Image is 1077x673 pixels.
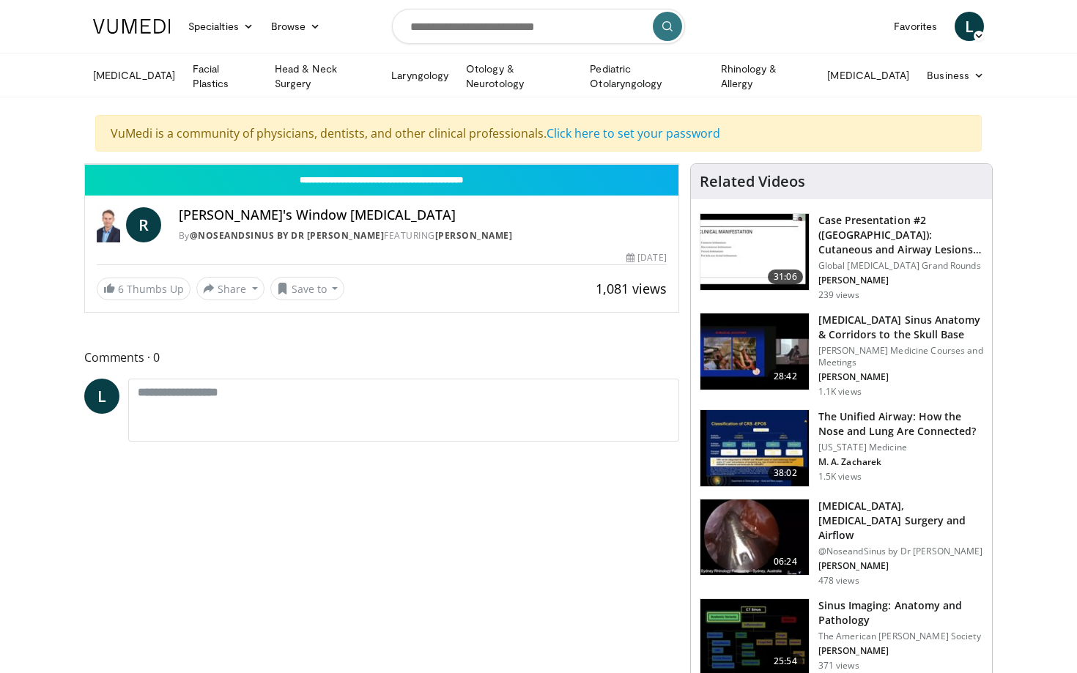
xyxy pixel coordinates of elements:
a: Laryngology [382,61,457,90]
h4: [PERSON_NAME]'s Window [MEDICAL_DATA] [179,207,667,223]
h3: [MEDICAL_DATA],[MEDICAL_DATA] Surgery and Airflow [818,499,983,543]
a: Business [918,61,993,90]
button: Share [196,277,264,300]
span: Comments 0 [84,348,679,367]
p: 1.5K views [818,471,862,483]
h3: Sinus Imaging: Anatomy and Pathology [818,598,983,628]
div: VuMedi is a community of physicians, dentists, and other clinical professionals. [95,115,982,152]
h3: [MEDICAL_DATA] Sinus Anatomy & Corridors to the Skull Base [818,313,983,342]
a: 06:24 [MEDICAL_DATA],[MEDICAL_DATA] Surgery and Airflow @NoseandSinus by Dr [PERSON_NAME] [PERSON... [700,499,983,587]
div: By FEATURING [179,229,667,242]
a: L [955,12,984,41]
a: 6 Thumbs Up [97,278,190,300]
p: Global [MEDICAL_DATA] Grand Rounds [818,260,983,272]
a: 28:42 [MEDICAL_DATA] Sinus Anatomy & Corridors to the Skull Base [PERSON_NAME] Medicine Courses a... [700,313,983,398]
p: The American [PERSON_NAME] Society [818,631,983,642]
p: [PERSON_NAME] Medicine Courses and Meetings [818,345,983,368]
span: 6 [118,282,124,296]
p: [PERSON_NAME] [818,371,983,383]
button: Save to [270,277,345,300]
video-js: Video Player [85,164,678,165]
a: Favorites [885,12,946,41]
a: [MEDICAL_DATA] [818,61,918,90]
a: Browse [262,12,330,41]
span: 25:54 [768,654,803,669]
p: M. A. Zacharek [818,456,983,468]
p: @NoseandSinus by Dr [PERSON_NAME] [818,546,983,557]
span: 28:42 [768,369,803,384]
p: [PERSON_NAME] [818,645,983,657]
a: [PERSON_NAME] [435,229,513,242]
span: 06:24 [768,554,803,569]
a: R [126,207,161,242]
h3: Case Presentation #2 ([GEOGRAPHIC_DATA]): Cutaneous and Airway Lesions i… [818,213,983,257]
span: 38:02 [768,466,803,480]
div: [DATE] [626,251,666,264]
h4: Related Videos [700,173,805,190]
img: @NoseandSinus by Dr Richard Harvey [97,207,120,242]
h3: The Unified Airway: How the Nose and Lung Are Connected? [818,409,983,439]
input: Search topics, interventions [392,9,685,44]
p: 478 views [818,575,859,587]
a: Otology & Neurotology [457,62,581,91]
p: 1.1K views [818,386,862,398]
img: 276d523b-ec6d-4eb7-b147-bbf3804ee4a7.150x105_q85_crop-smart_upscale.jpg [700,313,809,390]
a: @NoseandSinus by Dr [PERSON_NAME] [190,229,385,242]
img: 5c1a841c-37ed-4666-a27e-9093f124e297.150x105_q85_crop-smart_upscale.jpg [700,499,809,576]
a: Facial Plastics [184,62,266,91]
img: fce5840f-3651-4d2e-85b0-3edded5ac8fb.150x105_q85_crop-smart_upscale.jpg [700,410,809,486]
p: 239 views [818,289,859,301]
p: 371 views [818,660,859,672]
a: Specialties [179,12,262,41]
p: [PERSON_NAME] [818,560,983,572]
span: 31:06 [768,269,803,284]
a: Click here to set your password [547,125,720,141]
a: Rhinology & Allergy [712,62,819,91]
span: 1,081 views [596,280,667,297]
p: [PERSON_NAME] [818,275,983,286]
a: [MEDICAL_DATA] [84,61,184,90]
p: [US_STATE] Medicine [818,442,983,453]
img: 283069f7-db48-4020-b5ba-d883939bec3b.150x105_q85_crop-smart_upscale.jpg [700,214,809,290]
a: Head & Neck Surgery [266,62,382,91]
img: VuMedi Logo [93,19,171,34]
a: 31:06 Case Presentation #2 ([GEOGRAPHIC_DATA]): Cutaneous and Airway Lesions i… Global [MEDICAL_D... [700,213,983,301]
a: L [84,379,119,414]
a: 38:02 The Unified Airway: How the Nose and Lung Are Connected? [US_STATE] Medicine M. A. Zacharek... [700,409,983,487]
a: Pediatric Otolaryngology [581,62,711,91]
